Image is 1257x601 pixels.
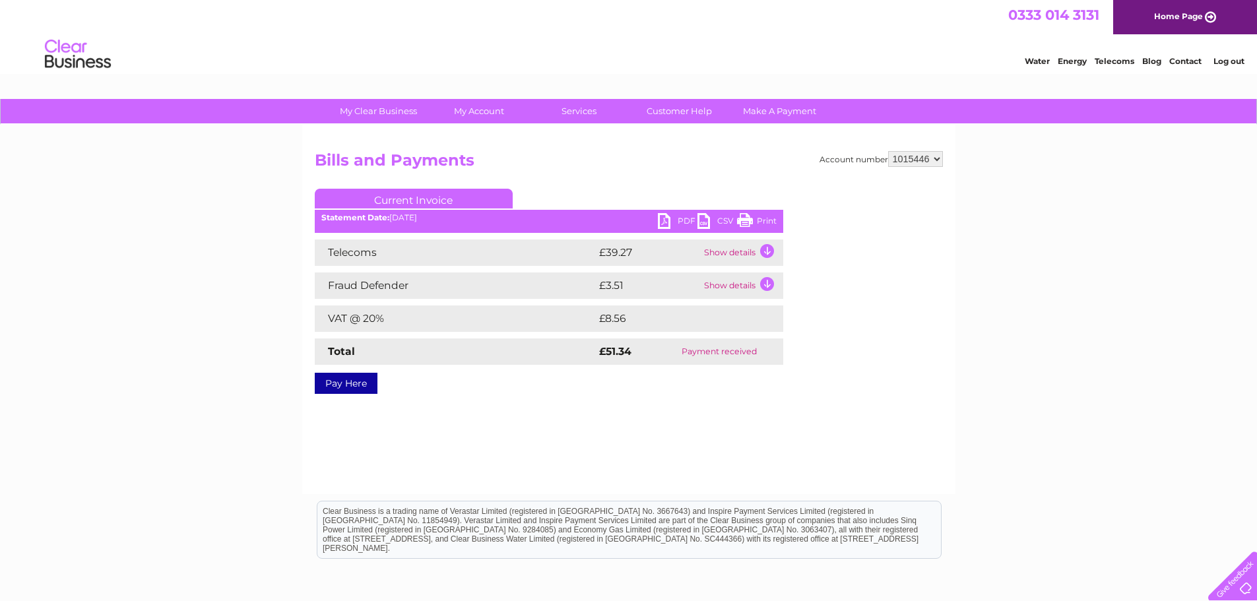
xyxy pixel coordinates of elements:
[625,99,734,123] a: Customer Help
[525,99,633,123] a: Services
[315,151,943,176] h2: Bills and Payments
[315,213,783,222] div: [DATE]
[1008,7,1099,23] a: 0333 014 3131
[328,345,355,358] strong: Total
[820,151,943,167] div: Account number
[317,7,941,64] div: Clear Business is a trading name of Verastar Limited (registered in [GEOGRAPHIC_DATA] No. 3667643...
[596,272,701,299] td: £3.51
[725,99,834,123] a: Make A Payment
[1058,56,1087,66] a: Energy
[324,99,433,123] a: My Clear Business
[315,272,596,299] td: Fraud Defender
[424,99,533,123] a: My Account
[1142,56,1161,66] a: Blog
[321,212,389,222] b: Statement Date:
[697,213,737,232] a: CSV
[315,373,377,394] a: Pay Here
[737,213,777,232] a: Print
[1169,56,1202,66] a: Contact
[599,345,631,358] strong: £51.34
[44,34,112,75] img: logo.png
[1095,56,1134,66] a: Telecoms
[596,305,752,332] td: £8.56
[658,213,697,232] a: PDF
[1213,56,1244,66] a: Log out
[701,239,783,266] td: Show details
[315,305,596,332] td: VAT @ 20%
[315,189,513,208] a: Current Invoice
[315,239,596,266] td: Telecoms
[656,338,783,365] td: Payment received
[1025,56,1050,66] a: Water
[596,239,701,266] td: £39.27
[701,272,783,299] td: Show details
